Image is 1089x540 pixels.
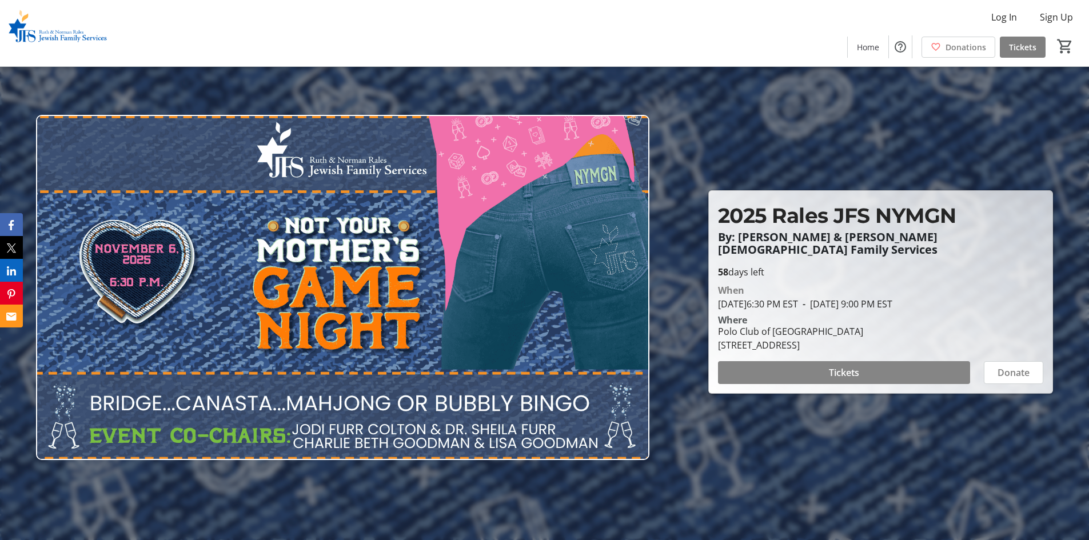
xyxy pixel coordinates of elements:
[798,298,892,310] span: [DATE] 9:00 PM EST
[798,298,810,310] span: -
[889,35,912,58] button: Help
[718,325,863,338] div: Polo Club of [GEOGRAPHIC_DATA]
[1055,36,1075,57] button: Cart
[1031,8,1082,26] button: Sign Up
[7,5,109,62] img: Ruth & Norman Rales Jewish Family Services's Logo
[848,37,888,58] a: Home
[718,203,956,228] span: 2025 Rales JFS NYMGN
[1040,10,1073,24] span: Sign Up
[991,10,1017,24] span: Log In
[718,315,747,325] div: Where
[36,115,649,460] img: Campaign CTA Media Photo
[984,361,1043,384] button: Donate
[922,37,995,58] a: Donations
[1009,41,1036,53] span: Tickets
[998,366,1030,379] span: Donate
[718,283,744,297] div: When
[718,231,1043,256] p: By: [PERSON_NAME] & [PERSON_NAME] [DEMOGRAPHIC_DATA] Family Services
[982,8,1026,26] button: Log In
[718,265,1043,279] p: days left
[829,366,859,379] span: Tickets
[718,361,970,384] button: Tickets
[857,41,879,53] span: Home
[1000,37,1046,58] a: Tickets
[718,338,863,352] div: [STREET_ADDRESS]
[718,266,728,278] span: 58
[718,298,798,310] span: [DATE] 6:30 PM EST
[946,41,986,53] span: Donations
